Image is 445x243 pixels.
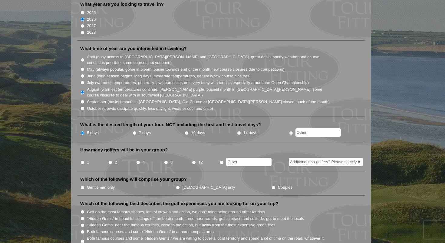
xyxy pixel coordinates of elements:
[80,46,187,52] label: What time of year are you interested in traveling?
[87,106,213,112] label: October (crowds dissipate quickly, less daylight, weather cool and crisp)
[87,130,99,136] label: 5 days
[226,158,272,166] input: Other
[87,10,96,16] label: 2025
[243,130,257,136] label: 14 days
[87,29,96,35] label: 2028
[87,86,330,98] label: August (warmest temperatures continue, [PERSON_NAME] purple, busiest month in [GEOGRAPHIC_DATA][P...
[115,159,117,165] label: 2
[183,184,235,191] label: [DEMOGRAPHIC_DATA] only
[87,73,251,79] label: June (high season begins, long days, moderate temperatures, generally few course closures)
[87,229,214,235] label: Both famous courses and some "Hidden Gems" in a more compact area
[87,54,330,66] label: April (easy access to [GEOGRAPHIC_DATA][PERSON_NAME] and [GEOGRAPHIC_DATA], great deals, spotty w...
[191,130,205,136] label: 10 days
[87,23,96,29] label: 2027
[170,159,173,165] label: 8
[87,80,309,86] label: July (warmest temperatures, generally few course closures, very busy with tourists especially aro...
[143,159,145,165] label: 4
[87,209,265,215] label: Golf on the most famous shrines, lots of crowds and action, we don't mind being around other tour...
[87,222,275,228] label: "Hidden Gems" near the famous courses, close to the action, but away from the most expensive gree...
[87,216,304,222] label: "Hidden Gems" in beautiful settings off the beaten path, three hour rounds, golf in peace and sol...
[87,99,330,105] label: September (busiest month in [GEOGRAPHIC_DATA], Old Course at [GEOGRAPHIC_DATA][PERSON_NAME] close...
[80,201,278,207] label: Which of the following best describes the golf experiences you are looking for on your trip?
[87,184,115,191] label: Gentlemen only
[139,130,151,136] label: 7 days
[289,158,363,166] input: Additional non-golfers? Please specify #
[80,122,261,128] label: What is the desired length of your tour, NOT including the first and last travel days?
[87,66,284,73] label: May (always popular, gorse in bloom, busier towards end of the month, few course closures due to ...
[87,16,96,22] label: 2026
[80,147,168,153] label: How many golfers will be in your group?
[80,1,164,7] label: What year are you looking to travel in?
[198,159,203,165] label: 12
[295,128,341,137] input: Other
[278,184,292,191] label: Couples
[80,176,187,182] label: Which of the following will comprise your group?
[87,159,89,165] label: 1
